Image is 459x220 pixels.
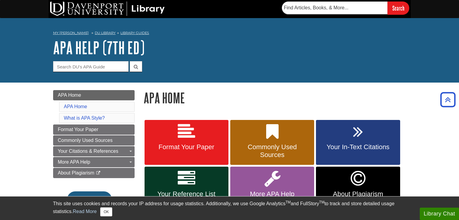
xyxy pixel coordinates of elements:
[235,143,310,159] span: Commonly Used Sources
[58,138,113,143] span: Commonly Used Sources
[53,29,406,39] nav: breadcrumb
[120,31,149,35] a: Library Guides
[145,167,228,213] a: Your Reference List
[149,190,224,198] span: Your Reference List
[387,2,409,14] input: Search
[64,115,105,121] a: What is APA Style?
[319,200,324,204] sup: TM
[50,2,165,16] img: DU Library
[53,157,135,167] a: More APA Help
[438,96,457,104] a: Back to Top
[230,167,314,213] a: More APA Help
[53,200,406,216] div: This site uses cookies and records your IP address for usage statistics. Additionally, we use Goo...
[53,61,129,72] input: Search DU's APA Guide
[96,171,101,175] i: This link opens in a new window
[53,124,135,135] a: Format Your Paper
[58,93,81,98] span: APA Home
[53,90,135,218] div: Guide Page Menu
[53,30,89,36] a: My [PERSON_NAME]
[230,120,314,165] a: Commonly Used Sources
[67,191,112,208] button: En español
[316,167,400,213] a: Link opens in new window
[64,104,87,109] a: APA Home
[320,190,395,198] span: About Plagiarism
[58,159,90,165] span: More APA Help
[53,90,135,100] a: APA Home
[53,38,145,57] a: APA Help (7th Ed)
[235,190,310,198] span: More APA Help
[420,208,459,220] button: Library Chat
[100,207,112,216] button: Close
[320,143,395,151] span: Your In-Text Citations
[282,2,409,14] form: Searches DU Library's articles, books, and more
[282,2,387,14] input: Find Articles, Books, & More...
[73,209,97,214] a: Read More
[58,170,94,175] span: About Plagiarism
[316,120,400,165] a: Your In-Text Citations
[95,31,116,35] a: DU Library
[145,120,228,165] a: Format Your Paper
[144,90,406,105] h1: APA Home
[285,200,291,204] sup: TM
[53,135,135,146] a: Commonly Used Sources
[53,168,135,178] a: About Plagiarism
[58,149,118,154] span: Your Citations & References
[58,127,98,132] span: Format Your Paper
[149,143,224,151] span: Format Your Paper
[53,146,135,156] a: Your Citations & References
